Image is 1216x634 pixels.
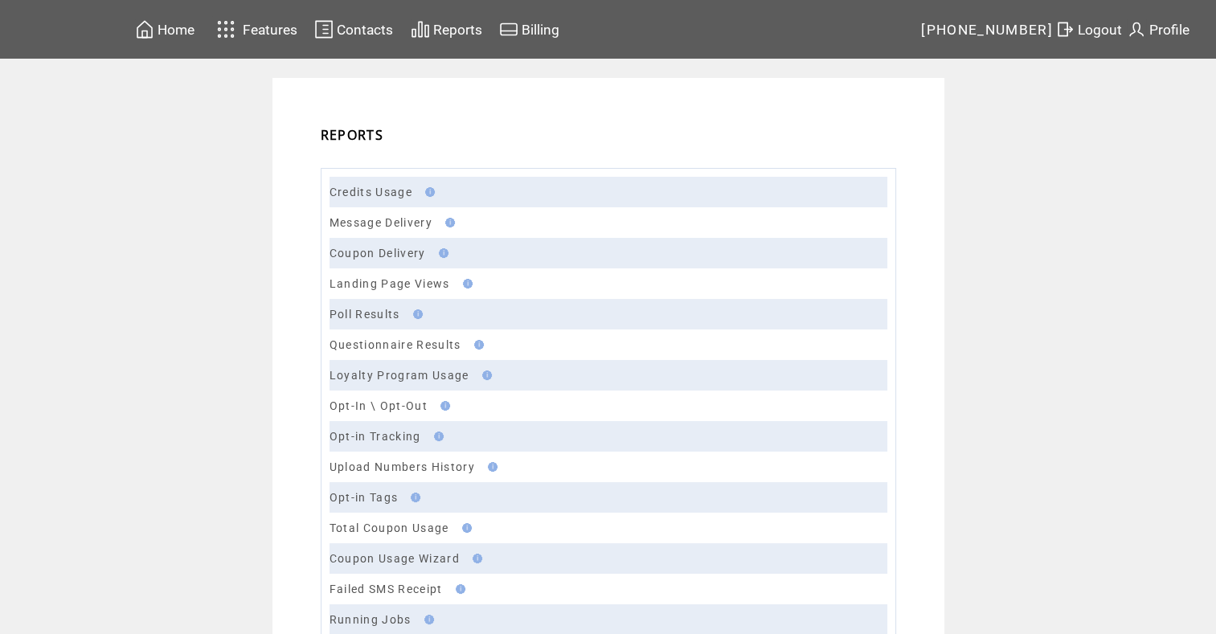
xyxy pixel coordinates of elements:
[133,17,197,42] a: Home
[483,462,497,472] img: help.gif
[330,216,432,229] a: Message Delivery
[330,460,475,473] a: Upload Numbers History
[330,186,412,198] a: Credits Usage
[330,277,450,290] a: Landing Page Views
[433,22,482,38] span: Reports
[440,218,455,227] img: help.gif
[477,370,492,380] img: help.gif
[468,554,482,563] img: help.gif
[497,17,562,42] a: Billing
[420,187,435,197] img: help.gif
[330,613,411,626] a: Running Jobs
[436,401,450,411] img: help.gif
[457,523,472,533] img: help.gif
[1055,19,1075,39] img: exit.svg
[330,522,449,534] a: Total Coupon Usage
[314,19,334,39] img: contacts.svg
[330,308,400,321] a: Poll Results
[1127,19,1146,39] img: profile.svg
[337,22,393,38] span: Contacts
[330,369,469,382] a: Loyalty Program Usage
[158,22,194,38] span: Home
[1149,22,1189,38] span: Profile
[330,247,426,260] a: Coupon Delivery
[458,279,473,288] img: help.gif
[408,17,485,42] a: Reports
[1124,17,1192,42] a: Profile
[1078,22,1122,38] span: Logout
[411,19,430,39] img: chart.svg
[330,491,399,504] a: Opt-in Tags
[1053,17,1124,42] a: Logout
[499,19,518,39] img: creidtcard.svg
[135,19,154,39] img: home.svg
[212,16,240,43] img: features.svg
[921,22,1053,38] span: [PHONE_NUMBER]
[406,493,420,502] img: help.gif
[330,399,428,412] a: Opt-In \ Opt-Out
[522,22,559,38] span: Billing
[451,584,465,594] img: help.gif
[321,126,383,144] span: REPORTS
[330,338,461,351] a: Questionnaire Results
[429,432,444,441] img: help.gif
[330,583,443,595] a: Failed SMS Receipt
[312,17,395,42] a: Contacts
[330,430,421,443] a: Opt-in Tracking
[243,22,297,38] span: Features
[210,14,301,45] a: Features
[330,552,460,565] a: Coupon Usage Wizard
[469,340,484,350] img: help.gif
[420,615,434,624] img: help.gif
[434,248,448,258] img: help.gif
[408,309,423,319] img: help.gif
